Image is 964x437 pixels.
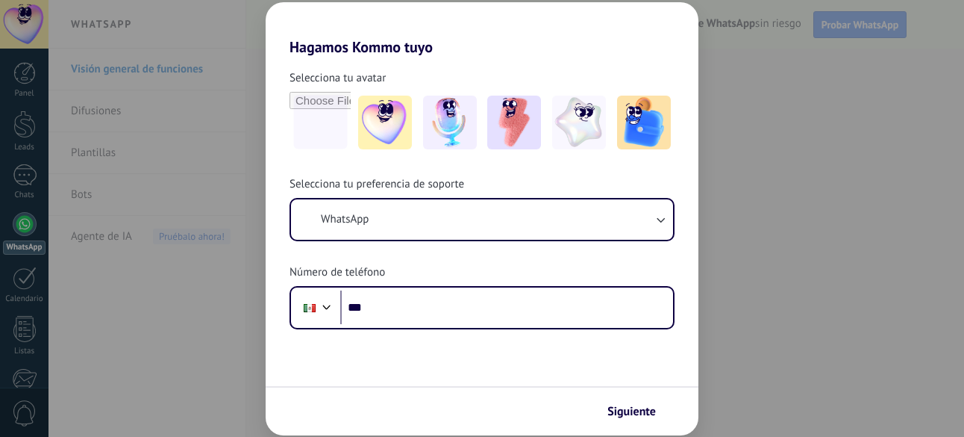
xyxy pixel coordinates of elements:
span: WhatsApp [321,212,369,227]
img: -4.jpeg [552,96,606,149]
span: Siguiente [607,406,656,417]
span: Número de teléfono [289,265,385,280]
img: -5.jpeg [617,96,671,149]
span: Selecciona tu avatar [289,71,386,86]
img: -1.jpeg [358,96,412,149]
h2: Hagamos Kommo tuyo [266,2,698,56]
button: WhatsApp [291,199,673,240]
span: Selecciona tu preferencia de soporte [289,177,464,192]
img: -2.jpeg [423,96,477,149]
button: Siguiente [601,399,676,424]
img: -3.jpeg [487,96,541,149]
div: Mexico: + 52 [295,292,324,323]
